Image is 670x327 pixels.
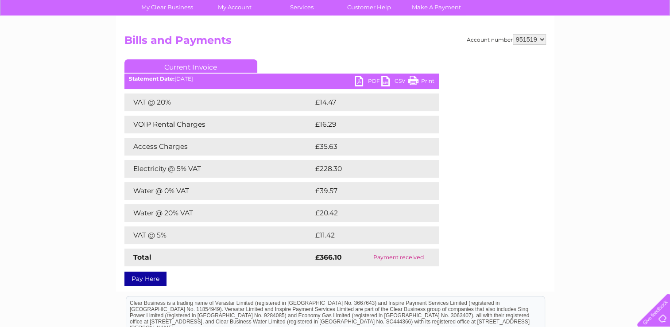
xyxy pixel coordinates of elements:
[641,38,662,44] a: Log out
[124,59,257,73] a: Current Invoice
[611,38,633,44] a: Contact
[536,38,556,44] a: Energy
[124,93,313,111] td: VAT @ 20%
[133,253,151,261] strong: Total
[313,138,421,156] td: £35.63
[124,116,313,133] td: VOIP Rental Charges
[313,160,423,178] td: £228.30
[503,4,564,16] a: 0333 014 3131
[313,93,420,111] td: £14.47
[313,226,419,244] td: £11.42
[315,253,342,261] strong: £366.10
[124,226,313,244] td: VAT @ 5%
[313,116,420,133] td: £16.29
[408,76,434,89] a: Print
[124,182,313,200] td: Water @ 0% VAT
[124,76,439,82] div: [DATE]
[593,38,606,44] a: Blog
[355,76,381,89] a: PDF
[381,76,408,89] a: CSV
[561,38,588,44] a: Telecoms
[124,272,167,286] a: Pay Here
[514,38,531,44] a: Water
[467,34,546,45] div: Account number
[129,75,174,82] b: Statement Date:
[124,138,313,156] td: Access Charges
[124,204,313,222] td: Water @ 20% VAT
[313,204,421,222] td: £20.42
[124,34,546,51] h2: Bills and Payments
[124,160,313,178] td: Electricity @ 5% VAT
[358,249,439,266] td: Payment received
[313,182,421,200] td: £39.57
[23,23,69,50] img: logo.png
[126,5,545,43] div: Clear Business is a trading name of Verastar Limited (registered in [GEOGRAPHIC_DATA] No. 3667643...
